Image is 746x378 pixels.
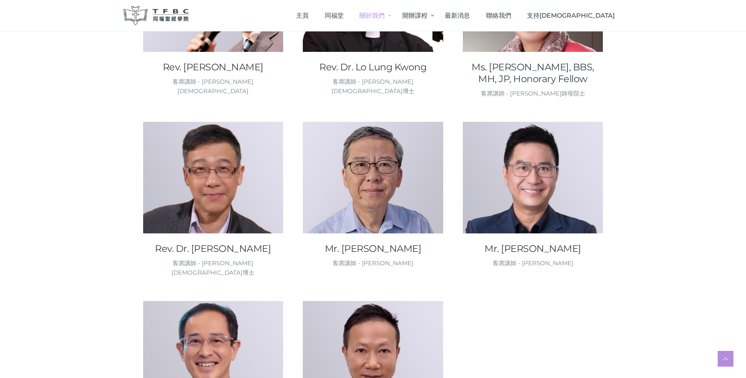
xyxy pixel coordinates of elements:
[303,61,443,73] a: Rev. Dr. Lo Lung Kwong
[288,4,317,27] a: 主頁
[123,6,190,25] img: 同福聖經學院 TFBC
[352,4,394,27] a: 關於我們
[463,89,603,98] div: 客席講師 - [PERSON_NAME]師母院士
[143,259,284,277] div: 客席講師 - [PERSON_NAME][DEMOGRAPHIC_DATA]博士
[463,61,603,85] a: Ms. [PERSON_NAME], BBS, MH, JP, Honorary Fellow
[143,61,284,73] a: Rev. [PERSON_NAME]
[463,259,603,268] div: 客席講師 - [PERSON_NAME]
[718,351,733,367] a: Scroll to top
[143,243,284,255] a: Rev. Dr. [PERSON_NAME]
[445,12,470,19] span: 最新消息
[394,4,437,27] a: 開辦課程
[303,243,443,255] a: Mr. [PERSON_NAME]
[527,12,615,19] span: 支持[DEMOGRAPHIC_DATA]
[296,12,309,19] span: 主頁
[359,12,385,19] span: 關於我們
[317,4,352,27] a: 同福堂
[437,4,478,27] a: 最新消息
[463,243,603,255] a: Mr. [PERSON_NAME]
[325,12,344,19] span: 同福堂
[486,12,511,19] span: 聯絡我們
[519,4,623,27] a: 支持[DEMOGRAPHIC_DATA]
[478,4,519,27] a: 聯絡我們
[303,259,443,268] div: 客席講師 - [PERSON_NAME]
[303,77,443,96] div: 客席講師 - [PERSON_NAME][DEMOGRAPHIC_DATA]博士
[143,77,284,96] div: 客席講師 - [PERSON_NAME][DEMOGRAPHIC_DATA]
[402,12,427,19] span: 開辦課程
